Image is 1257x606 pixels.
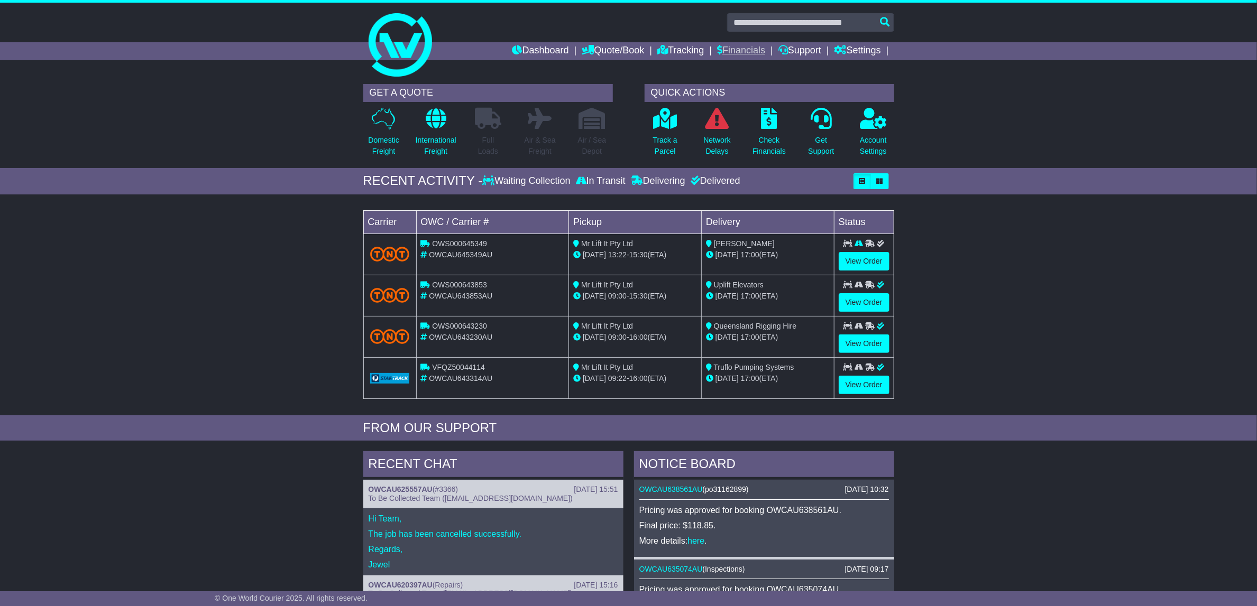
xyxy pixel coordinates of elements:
[629,292,648,300] span: 15:30
[706,249,830,260] div: (ETA)
[639,520,889,530] p: Final price: $118.85.
[369,485,618,494] div: ( )
[369,581,618,590] div: ( )
[573,175,628,187] div: In Transit
[573,249,697,260] div: - (ETA)
[639,565,889,574] div: ( )
[657,42,704,60] a: Tracking
[363,451,623,480] div: RECENT CHAT
[705,565,742,573] span: Inspections
[859,107,887,163] a: AccountSettings
[715,292,739,300] span: [DATE]
[583,292,606,300] span: [DATE]
[714,281,764,289] span: Uplift Elevators
[369,485,433,493] a: OWCAU625557AU
[583,333,606,341] span: [DATE]
[363,210,416,234] td: Carrier
[416,135,456,157] p: International Freight
[573,373,697,384] div: - (ETA)
[706,373,830,384] div: (ETA)
[581,322,633,330] span: Mr Lift It Pty Ltd
[583,374,606,383] span: [DATE]
[573,291,697,302] div: - (ETA)
[574,581,618,590] div: [DATE] 15:16
[370,329,410,343] img: TNT_Domestic.png
[839,334,889,353] a: View Order
[581,281,633,289] span: Mr Lift It Pty Ltd
[705,485,746,493] span: po31162899
[688,175,740,187] div: Delivered
[368,135,399,157] p: Domestic Freight
[741,250,759,259] span: 17:00
[752,107,786,163] a: CheckFinancials
[834,42,881,60] a: Settings
[714,363,794,371] span: Truflo Pumping Systems
[634,451,894,480] div: NOTICE BOARD
[608,250,627,259] span: 13:22
[429,292,492,300] span: OWCAU643853AU
[574,485,618,494] div: [DATE] 15:51
[639,584,889,594] p: Pricing was approved for booking OWCAU635074AU.
[475,135,501,157] p: Full Loads
[363,421,894,436] div: FROM OUR SUPPORT
[639,536,889,546] p: More details: .
[432,239,487,248] span: OWS000645349
[435,581,461,589] span: Repairs
[839,293,889,312] a: View Order
[512,42,569,60] a: Dashboard
[741,374,759,383] span: 17:00
[701,210,834,234] td: Delivery
[839,376,889,394] a: View Order
[569,210,702,234] td: Pickup
[369,560,618,570] p: Jewel
[639,565,703,573] a: OWCAU635074AU
[582,42,644,60] a: Quote/Book
[369,494,573,502] span: To Be Collected Team ([EMAIL_ADDRESS][DOMAIN_NAME])
[525,135,556,157] p: Air & Sea Freight
[435,485,456,493] span: #3366
[741,292,759,300] span: 17:00
[369,544,618,554] p: Regards,
[639,505,889,515] p: Pricing was approved for booking OWCAU638561AU.
[578,135,607,157] p: Air / Sea Depot
[608,374,627,383] span: 09:22
[628,175,688,187] div: Delivering
[753,135,786,157] p: Check Financials
[370,247,410,261] img: TNT_Domestic.png
[369,589,573,598] span: To Be Collected Team ([EMAIL_ADDRESS][DOMAIN_NAME])
[581,363,633,371] span: Mr Lift It Pty Ltd
[363,173,483,189] div: RECENT ACTIVITY -
[645,84,894,102] div: QUICK ACTIONS
[629,250,648,259] span: 15:30
[703,107,731,163] a: NetworkDelays
[482,175,573,187] div: Waiting Collection
[706,291,830,302] div: (ETA)
[715,333,739,341] span: [DATE]
[629,333,648,341] span: 16:00
[429,333,492,341] span: OWCAU643230AU
[363,84,613,102] div: GET A QUOTE
[429,250,492,259] span: OWCAU645349AU
[808,107,834,163] a: GetSupport
[369,514,618,524] p: Hi Team,
[639,485,703,493] a: OWCAU638561AU
[808,135,834,157] p: Get Support
[432,363,485,371] span: VFQZ50044114
[629,374,648,383] span: 16:00
[839,252,889,271] a: View Order
[415,107,457,163] a: InternationalFreight
[715,250,739,259] span: [DATE]
[583,250,606,259] span: [DATE]
[860,135,887,157] p: Account Settings
[215,594,368,602] span: © One World Courier 2025. All rights reserved.
[653,135,677,157] p: Track a Parcel
[369,529,618,539] p: The job has been cancelled successfully.
[717,42,765,60] a: Financials
[687,536,704,545] a: here
[703,135,730,157] p: Network Delays
[608,333,627,341] span: 09:00
[429,374,492,383] span: OWCAU643314AU
[432,281,487,289] span: OWS000643853
[368,107,399,163] a: DomesticFreight
[581,239,633,248] span: Mr Lift It Pty Ltd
